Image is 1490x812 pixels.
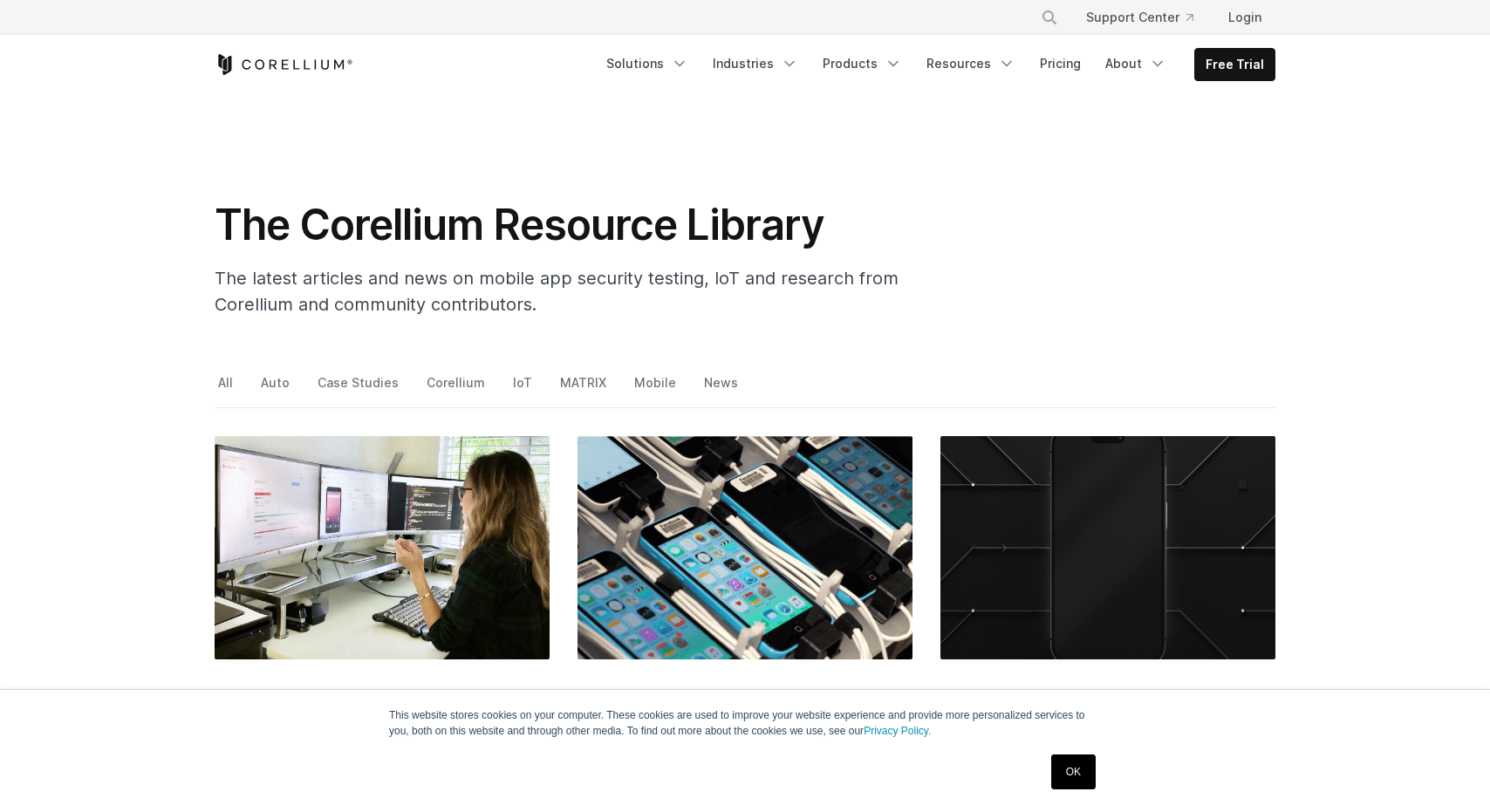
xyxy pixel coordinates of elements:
a: Corellium Home [215,54,353,75]
a: News [701,371,744,407]
a: Mobile [631,371,682,407]
div: Navigation Menu [596,48,1275,81]
img: Beyond Static Scans: How Corellium MATRIX Transforms Mobile DevSecOps with Continuous Runtime Tes... [940,436,1275,659]
a: Resources [916,48,1026,79]
a: All [215,371,239,407]
div: • [940,687,1275,705]
a: Pricing [1029,48,1091,79]
img: 3 Mobile App Security Testing Challenges And How to Solve Them in 2025 [215,436,550,659]
span: [DATE] [687,688,727,703]
a: Corellium [423,371,491,407]
a: Industries [702,48,809,79]
p: This website stores cookies on your computer. These cookies are used to improve your website expe... [389,707,1101,739]
span: The latest articles and news on mobile app security testing, IoT and research from Corellium and ... [215,268,899,315]
a: IoT [509,371,538,407]
a: Privacy Policy. [864,725,931,737]
a: Login [1214,2,1275,33]
img: Sophisticated Simulation Still Isn’t Real - Just Ask Mobile App Developers [578,436,912,659]
span: [DATE] [1068,688,1108,703]
a: Support Center [1072,2,1207,33]
a: Free Trial [1195,49,1275,80]
a: Auto [257,371,296,407]
div: Navigation Menu [1020,2,1275,33]
a: Case Studies [314,371,405,407]
span: [PERSON_NAME] [578,688,676,703]
a: MATRIX [557,371,612,407]
a: Products [812,48,912,79]
button: Search [1034,2,1065,33]
div: • [215,687,550,705]
h1: The Corellium Resource Library [215,199,912,251]
span: [PERSON_NAME] [215,688,313,703]
span: [DATE] [324,688,364,703]
div: • [578,687,912,705]
a: Solutions [596,48,699,79]
a: OK [1051,754,1096,789]
a: About [1095,48,1177,79]
span: Swaroop Yermalkar [940,688,1057,703]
